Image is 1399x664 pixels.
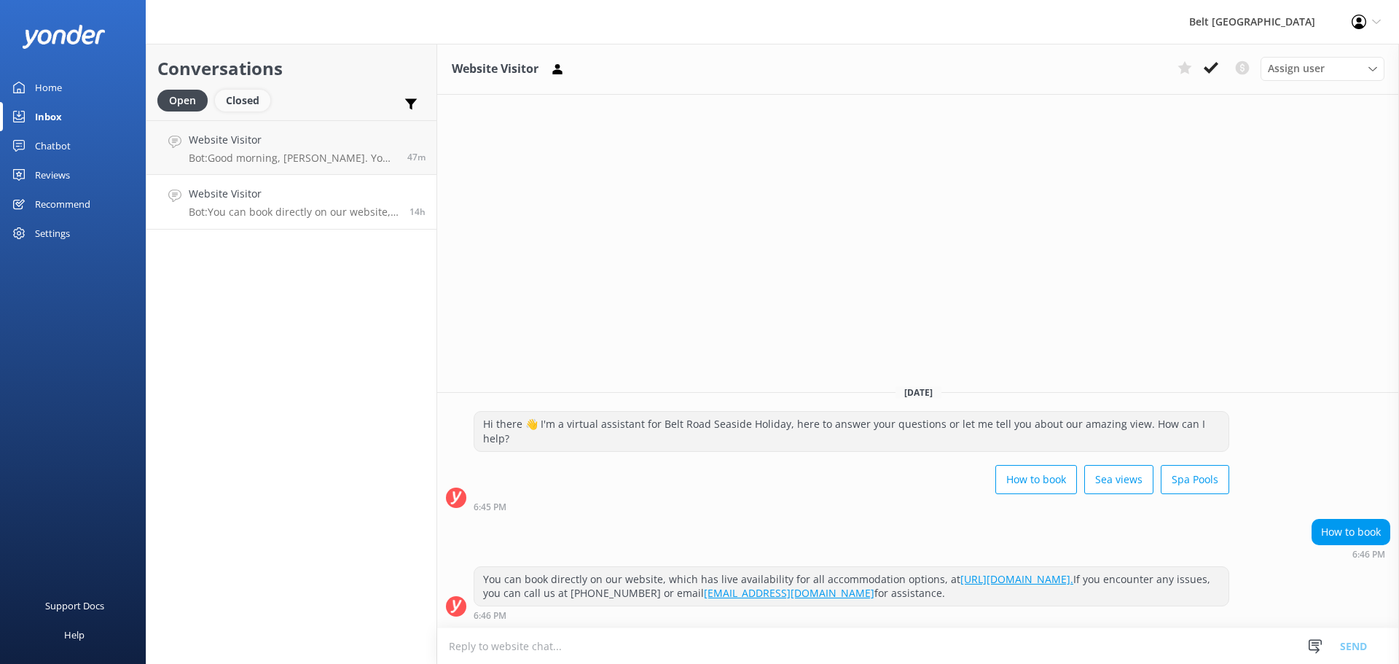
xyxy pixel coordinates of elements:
[146,175,436,230] a: Website VisitorBot:You can book directly on our website, which has live availability for all acco...
[474,503,506,512] strong: 6:45 PM
[189,186,399,202] h4: Website Visitor
[189,152,396,165] p: Bot: Good morning, [PERSON_NAME]. You can check the availability and pricing for Oceanview Sites ...
[35,190,90,219] div: Recommend
[1312,549,1390,559] div: Sep 25 2025 06:46pm (UTC +12:00) Pacific/Auckland
[189,132,396,148] h4: Website Visitor
[35,102,62,131] div: Inbox
[22,25,106,49] img: yonder-white-logo.png
[1312,520,1390,544] div: How to book
[474,567,1228,606] div: You can book directly on our website, which has live availability for all accommodation options, ...
[960,572,1073,586] a: [URL][DOMAIN_NAME].
[407,151,426,163] span: Sep 26 2025 08:29am (UTC +12:00) Pacific/Auckland
[45,591,104,620] div: Support Docs
[189,206,399,219] p: Bot: You can book directly on our website, which has live availability for all accommodation opti...
[215,92,278,108] a: Closed
[215,90,270,112] div: Closed
[474,412,1228,450] div: Hi there 👋 I'm a virtual assistant for Belt Road Seaside Holiday, here to answer your questions o...
[1161,465,1229,494] button: Spa Pools
[409,206,426,218] span: Sep 25 2025 06:46pm (UTC +12:00) Pacific/Auckland
[1084,465,1153,494] button: Sea views
[995,465,1077,494] button: How to book
[157,90,208,112] div: Open
[896,386,941,399] span: [DATE]
[35,73,62,102] div: Home
[1268,60,1325,77] span: Assign user
[157,92,215,108] a: Open
[64,620,85,649] div: Help
[35,131,71,160] div: Chatbot
[474,501,1229,512] div: Sep 25 2025 06:45pm (UTC +12:00) Pacific/Auckland
[474,610,1229,620] div: Sep 25 2025 06:46pm (UTC +12:00) Pacific/Auckland
[35,160,70,190] div: Reviews
[704,586,874,600] a: [EMAIL_ADDRESS][DOMAIN_NAME]
[1261,57,1384,80] div: Assign User
[452,60,538,79] h3: Website Visitor
[1352,550,1385,559] strong: 6:46 PM
[474,612,506,620] strong: 6:46 PM
[35,219,70,248] div: Settings
[157,55,426,82] h2: Conversations
[146,120,436,175] a: Website VisitorBot:Good morning, [PERSON_NAME]. You can check the availability and pricing for Oc...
